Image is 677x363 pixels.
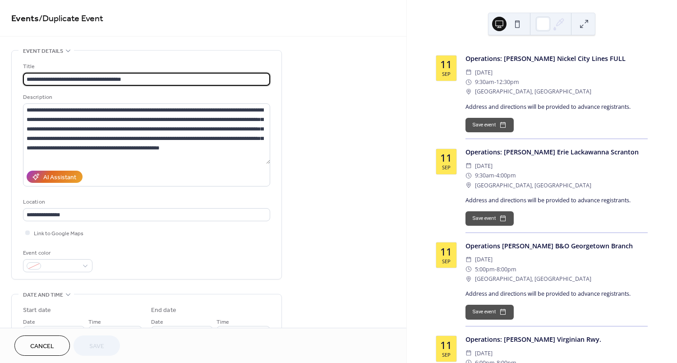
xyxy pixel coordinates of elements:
[440,60,452,70] div: 11
[495,265,497,274] span: -
[14,335,70,356] button: Cancel
[475,68,493,77] span: [DATE]
[440,153,452,163] div: 11
[88,317,101,327] span: Time
[465,77,472,87] div: ​
[496,77,519,87] span: 12:30pm
[465,196,648,205] div: Address and directions will be provided to advance registrants.
[475,349,493,358] span: [DATE]
[23,93,268,102] div: Description
[11,10,39,28] a: Events
[465,171,472,180] div: ​
[465,87,472,96] div: ​
[465,305,514,319] button: Save event
[30,342,54,351] span: Cancel
[440,340,452,351] div: 11
[494,77,496,87] span: -
[151,306,176,315] div: End date
[475,87,591,96] span: [GEOGRAPHIC_DATA], [GEOGRAPHIC_DATA]
[440,247,452,257] div: 11
[442,71,451,76] div: Sep
[475,274,591,284] span: [GEOGRAPHIC_DATA], [GEOGRAPHIC_DATA]
[494,171,496,180] span: -
[465,255,472,264] div: ​
[23,248,91,258] div: Event color
[465,274,472,284] div: ​
[465,265,472,274] div: ​
[465,161,472,171] div: ​
[465,290,648,298] div: Address and directions will be provided to advance registrants.
[465,54,648,64] div: Operations: [PERSON_NAME] Nickel City Lines FULL
[475,255,493,264] span: [DATE]
[216,317,229,327] span: Time
[23,47,63,56] span: Event details
[23,290,63,300] span: Date and time
[465,68,472,77] div: ​
[475,161,493,171] span: [DATE]
[465,103,648,112] div: Address and directions will be provided to advance registrants.
[475,171,494,180] span: 9:30am
[465,335,648,344] div: Operations: [PERSON_NAME] Virginian Rwy.
[465,118,514,132] button: Save event
[23,306,51,315] div: Start date
[43,173,76,182] div: AI Assistant
[465,241,648,251] div: Operations [PERSON_NAME] B&O Georgetown Branch
[465,181,472,190] div: ​
[475,181,591,190] span: [GEOGRAPHIC_DATA], [GEOGRAPHIC_DATA]
[23,197,268,207] div: Location
[465,147,648,157] div: Operations: [PERSON_NAME] Erie Lackawanna Scranton
[151,317,163,327] span: Date
[497,265,516,274] span: 8:00pm
[27,171,83,183] button: AI Assistant
[465,211,514,226] button: Save event
[442,352,451,357] div: Sep
[34,229,83,238] span: Link to Google Maps
[39,10,103,28] span: / Duplicate Event
[23,62,268,71] div: Title
[496,171,516,180] span: 4:00pm
[475,265,495,274] span: 5:00pm
[465,349,472,358] div: ​
[442,259,451,264] div: Sep
[475,77,494,87] span: 9:30am
[442,165,451,170] div: Sep
[23,317,35,327] span: Date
